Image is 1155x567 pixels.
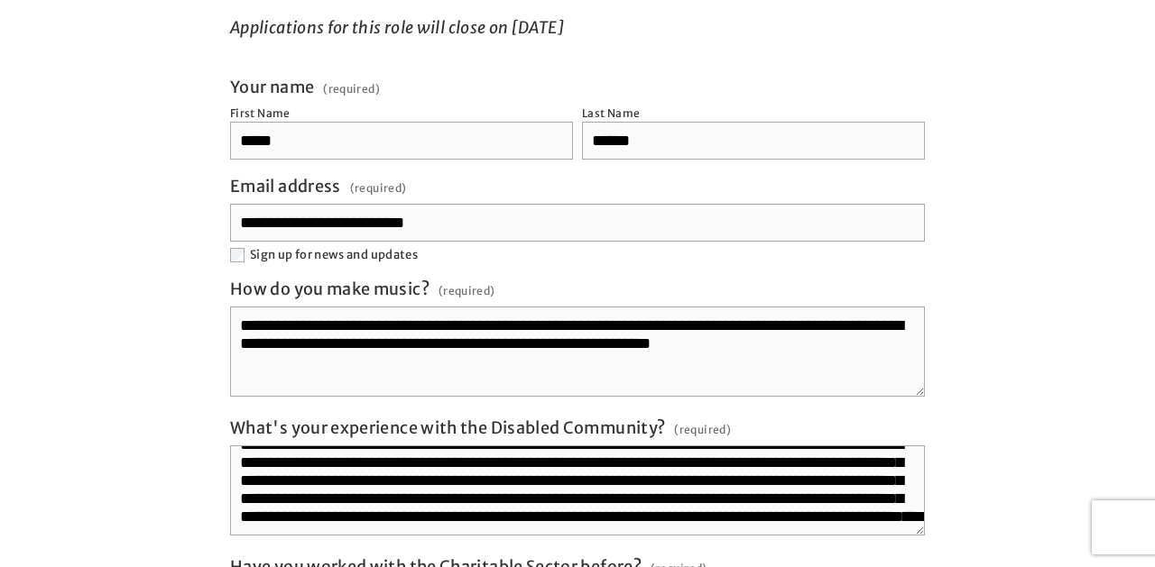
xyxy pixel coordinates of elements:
span: Email address [230,176,341,197]
input: Sign up for news and updates [230,248,245,262]
span: How do you make music? [230,279,430,299]
span: What's your experience with the Disabled Community? [230,417,665,438]
span: (required) [674,417,731,442]
span: (required) [350,176,407,200]
span: Sign up for news and updates [250,247,418,262]
div: First Name [230,106,291,120]
span: Your name [230,77,314,97]
span: (required) [439,279,495,303]
span: (required) [323,84,380,95]
em: Applications for this role will close on [DATE] [230,17,564,38]
div: Last Name [582,106,640,120]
